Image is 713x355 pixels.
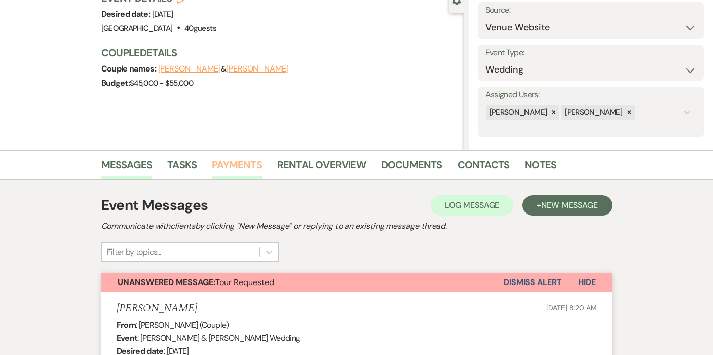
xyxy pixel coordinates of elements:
[561,105,624,120] div: [PERSON_NAME]
[445,200,499,210] span: Log Message
[130,78,193,88] span: $45,000 - $55,000
[524,157,556,179] a: Notes
[101,78,130,88] span: Budget:
[212,157,262,179] a: Payments
[101,220,612,232] h2: Communicate with clients by clicking "New Message" or replying to an existing message thread.
[381,157,442,179] a: Documents
[101,195,208,216] h1: Event Messages
[485,46,696,60] label: Event Type:
[117,319,136,330] b: From
[117,333,138,343] b: Event
[522,195,612,216] button: +New Message
[118,277,274,288] span: Tour Requested
[167,157,197,179] a: Tasks
[101,9,152,19] span: Desired date:
[158,64,289,74] span: &
[101,46,454,60] h3: Couple Details
[118,277,215,288] strong: Unanswered Message:
[226,65,289,73] button: [PERSON_NAME]
[431,195,513,216] button: Log Message
[101,23,173,33] span: [GEOGRAPHIC_DATA]
[562,273,612,292] button: Hide
[277,157,366,179] a: Rental Overview
[101,63,158,74] span: Couple names:
[152,9,173,19] span: [DATE]
[485,3,696,18] label: Source:
[101,273,504,292] button: Unanswered Message:Tour Requested
[101,157,153,179] a: Messages
[485,88,696,102] label: Assigned Users:
[117,302,197,315] h5: [PERSON_NAME]
[458,157,510,179] a: Contacts
[158,65,221,73] button: [PERSON_NAME]
[504,273,562,292] button: Dismiss Alert
[541,200,597,210] span: New Message
[107,246,161,258] div: Filter by topics...
[486,105,549,120] div: [PERSON_NAME]
[184,23,216,33] span: 40 guests
[578,277,596,288] span: Hide
[546,303,596,312] span: [DATE] 8:20 AM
